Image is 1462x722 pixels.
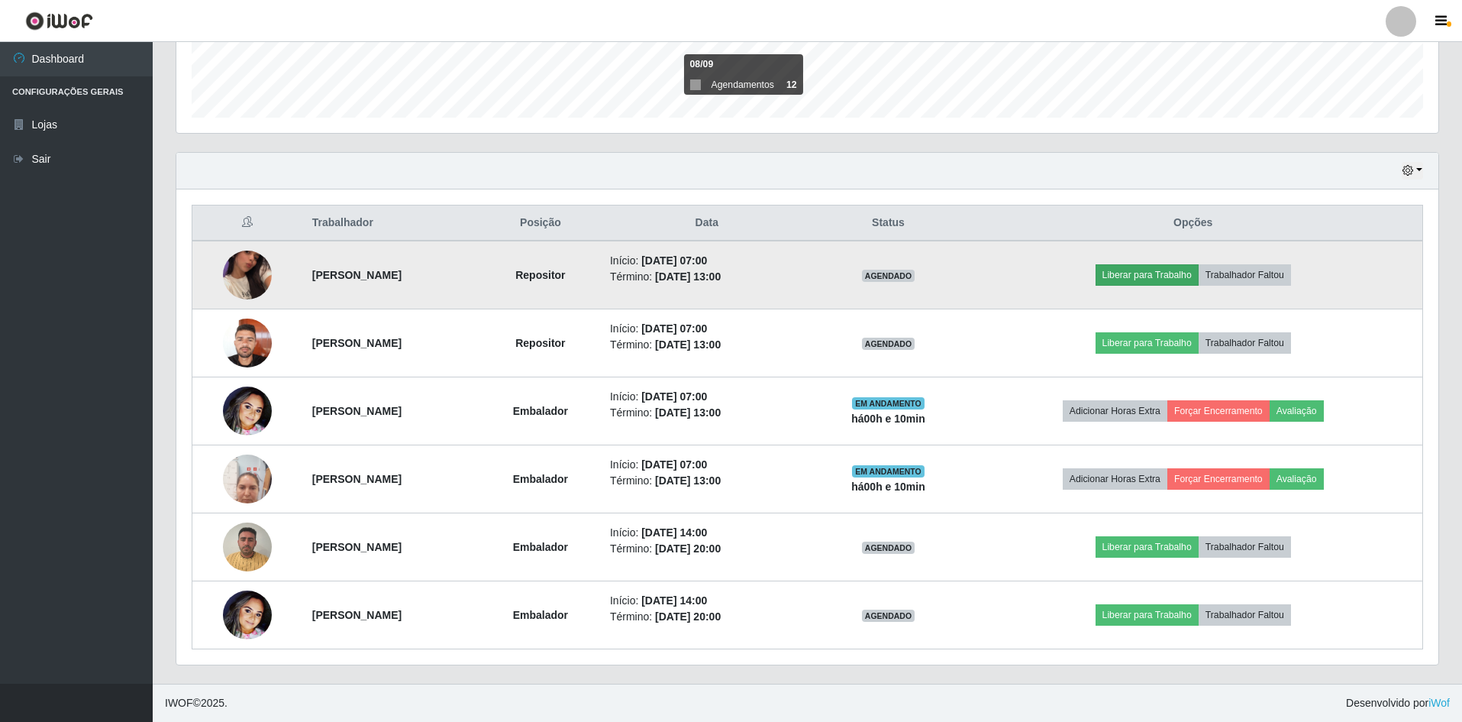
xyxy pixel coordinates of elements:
[655,610,721,623] time: [DATE] 20:00
[610,253,804,269] li: Início:
[223,310,272,375] img: 1758284303557.jpeg
[852,397,925,410] span: EM ANDAMENTO
[851,481,925,493] strong: há 00 h e 10 min
[312,541,402,553] strong: [PERSON_NAME]
[1167,400,1270,422] button: Forçar Encerramento
[610,457,804,473] li: Início:
[1270,468,1324,490] button: Avaliação
[515,337,565,349] strong: Repositor
[1199,536,1291,558] button: Trabalhador Faltou
[165,697,193,709] span: IWOF
[610,593,804,609] li: Início:
[851,413,925,425] strong: há 00 h e 10 min
[312,269,402,281] strong: [PERSON_NAME]
[165,695,228,711] span: © 2025 .
[303,206,480,241] th: Trabalhador
[1063,400,1167,422] button: Adicionar Horas Extra
[1096,536,1199,558] button: Liberar para Trabalho
[610,473,804,489] li: Término:
[641,254,707,267] time: [DATE] 07:00
[641,526,707,539] time: [DATE] 14:00
[1428,697,1450,709] a: iWof
[655,542,721,555] time: [DATE] 20:00
[813,206,964,241] th: Status
[862,542,915,554] span: AGENDADO
[480,206,601,241] th: Posição
[655,338,721,351] time: [DATE] 13:00
[655,474,721,487] time: [DATE] 13:00
[655,270,721,283] time: [DATE] 13:00
[610,337,804,353] li: Término:
[1167,468,1270,490] button: Forçar Encerramento
[1063,468,1167,490] button: Adicionar Horas Extra
[610,525,804,541] li: Início:
[223,446,272,511] img: 1758203147190.jpeg
[1346,695,1450,711] span: Desenvolvido por
[610,405,804,421] li: Término:
[641,390,707,403] time: [DATE] 07:00
[25,11,93,31] img: CoreUI Logo
[610,269,804,285] li: Término:
[862,610,915,622] span: AGENDADO
[312,609,402,621] strong: [PERSON_NAME]
[223,591,272,639] img: 1757639934081.jpeg
[610,609,804,625] li: Término:
[641,458,707,471] time: [DATE] 07:00
[223,387,272,435] img: 1757639934081.jpeg
[513,405,568,417] strong: Embalador
[641,322,707,335] time: [DATE] 07:00
[655,406,721,419] time: [DATE] 13:00
[862,270,915,282] span: AGENDADO
[1199,604,1291,626] button: Trabalhador Faltou
[1199,332,1291,354] button: Trabalhador Faltou
[312,405,402,417] strong: [PERSON_NAME]
[1199,264,1291,286] button: Trabalhador Faltou
[610,389,804,405] li: Início:
[610,321,804,337] li: Início:
[862,338,915,350] span: AGENDADO
[963,206,1422,241] th: Opções
[312,473,402,485] strong: [PERSON_NAME]
[223,231,272,319] img: 1757709114638.jpeg
[610,541,804,557] li: Término:
[1096,332,1199,354] button: Liberar para Trabalho
[513,473,568,485] strong: Embalador
[852,465,925,478] span: EM ANDAMENTO
[1270,400,1324,422] button: Avaliação
[1096,264,1199,286] button: Liberar para Trabalho
[312,337,402,349] strong: [PERSON_NAME]
[1096,604,1199,626] button: Liberar para Trabalho
[641,594,707,607] time: [DATE] 14:00
[601,206,813,241] th: Data
[515,269,565,281] strong: Repositor
[223,514,272,579] img: 1757182475196.jpeg
[513,541,568,553] strong: Embalador
[513,609,568,621] strong: Embalador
